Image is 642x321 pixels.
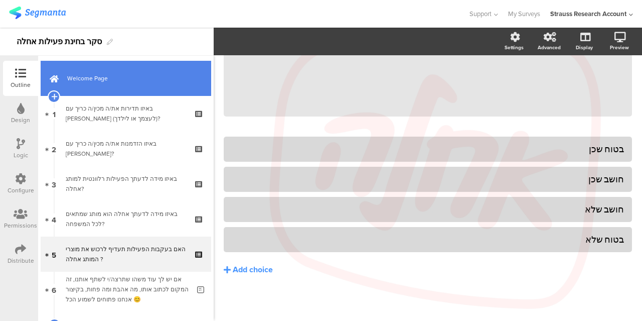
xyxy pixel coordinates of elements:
a: 5 האם בעקבות הפעילות תעדיף לרכוש את מוצרי המותג אחלה ? [41,237,211,272]
div: האם בעקבות הפעילות תעדיף לרכוש את מוצרי המותג אחלה ? [66,244,186,264]
div: באיזו מידה לדעתך הפעילות רלוונטית למותג אחלה? [66,174,186,194]
span: 5 [52,249,56,260]
div: Strauss Research Account [550,9,626,19]
span: 4 [52,213,56,225]
span: 6 [52,284,56,295]
div: Distribute [8,256,34,265]
span: 2 [52,143,56,154]
div: סקר בחינת פעילות אחלה [17,34,102,50]
div: אם יש לך עוד משהו שתרצה/י לשתף אותנו, זה המקום לכתוב אותו, מה אהבת ומה פחות, בקיצור אנחנו פתוחים ... [66,274,190,304]
a: 3 באיזו מידה לדעתך הפעילות רלוונטית למותג אחלה? [41,166,211,201]
button: Add choice [224,257,632,282]
div: בטוח שכן [232,143,624,155]
span: 3 [52,178,56,189]
div: Preview [610,44,629,51]
a: 1 באיזו תדירות את/ה מכין/ה כריך עם [PERSON_NAME] (לעצמך או לילדך)? [41,96,211,131]
span: Welcome Page [67,73,196,83]
div: Logic [14,151,28,160]
div: Permissions [4,221,37,230]
span: Support [469,9,492,19]
div: Add choice [233,265,273,275]
div: באיזו תדירות את/ה מכין/ה כריך עם חומוס (לעצמך או לילדך)? [66,103,186,124]
div: חושב שלא [232,203,624,215]
div: בטוח שלא [232,234,624,245]
div: חושב שכן [232,173,624,185]
div: Settings [505,44,524,51]
div: באיזו מידה לדעתך אחלה הוא מותג שמתאים לכל המשפחה? [66,209,186,229]
img: segmanta logo [9,7,66,19]
div: Advanced [538,44,561,51]
span: 1 [53,108,56,119]
a: 6 אם יש לך עוד משהו שתרצה/י לשתף אותנו, זה המקום לכתוב אותו, מה אהבת ומה פחות, בקיצור אנחנו פתוחי... [41,272,211,307]
div: באיזו הזדמנות את/ה מכין/ה כריך עם חומוס? [66,139,186,159]
div: Display [576,44,593,51]
div: Configure [8,186,34,195]
div: Design [11,116,30,125]
a: 4 באיזו מידה לדעתך אחלה הוא מותג שמתאים לכל המשפחה? [41,201,211,237]
div: Outline [11,80,31,89]
a: Welcome Page [41,61,211,96]
a: 2 באיזו הזדמנות את/ה מכין/ה כריך עם [PERSON_NAME]? [41,131,211,166]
